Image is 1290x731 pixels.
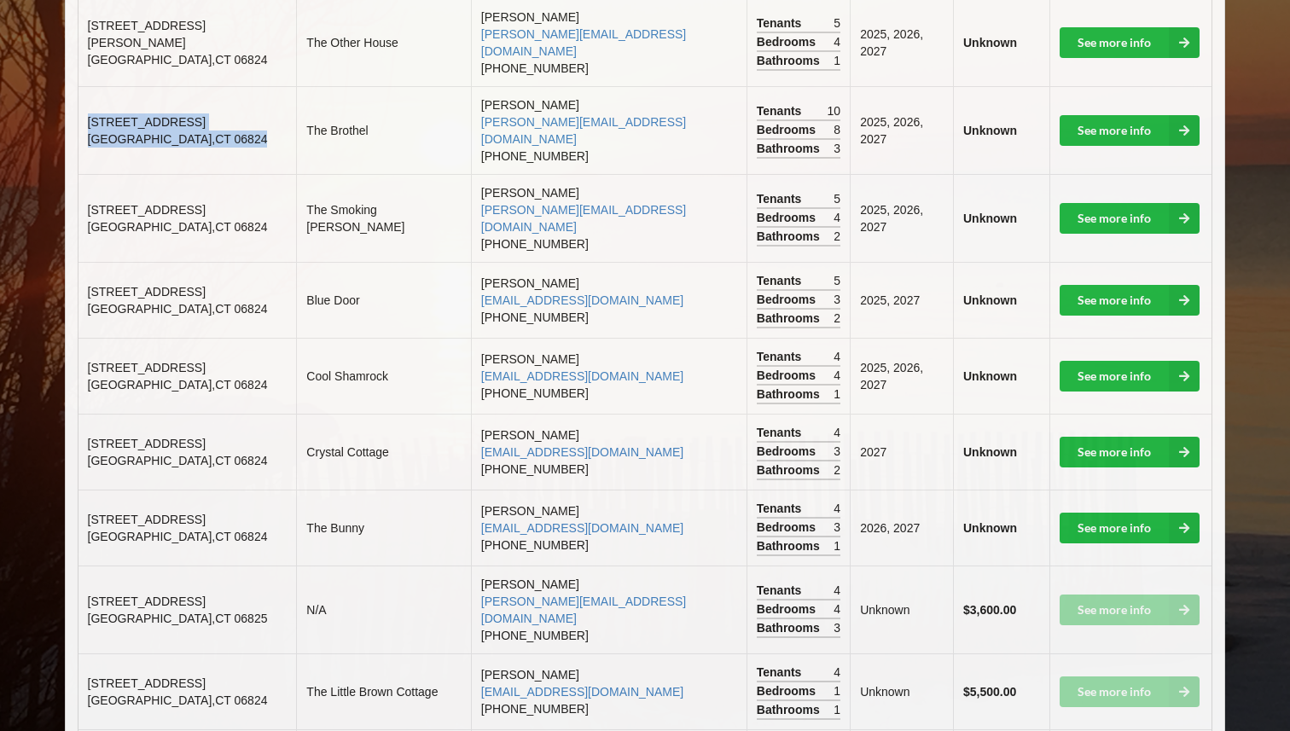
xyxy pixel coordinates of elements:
[834,443,840,460] span: 3
[834,386,840,403] span: 1
[471,414,747,490] td: [PERSON_NAME] [PHONE_NUMBER]
[481,293,683,307] a: [EMAIL_ADDRESS][DOMAIN_NAME]
[850,490,953,566] td: 2026, 2027
[834,291,840,308] span: 3
[850,262,953,338] td: 2025, 2027
[757,228,824,245] span: Bathrooms
[834,209,840,226] span: 4
[757,537,824,554] span: Bathrooms
[88,203,206,217] span: [STREET_ADDRESS]
[1060,203,1200,234] a: See more info
[88,530,268,543] span: [GEOGRAPHIC_DATA] , CT 06824
[88,220,268,234] span: [GEOGRAPHIC_DATA] , CT 06824
[1060,361,1200,392] a: See more info
[834,537,840,554] span: 1
[834,619,840,636] span: 3
[481,445,683,459] a: [EMAIL_ADDRESS][DOMAIN_NAME]
[757,15,806,32] span: Tenants
[757,664,806,681] span: Tenants
[88,595,206,608] span: [STREET_ADDRESS]
[296,262,470,338] td: Blue Door
[88,19,206,49] span: [STREET_ADDRESS][PERSON_NAME]
[481,115,686,146] a: [PERSON_NAME][EMAIL_ADDRESS][DOMAIN_NAME]
[88,513,206,526] span: [STREET_ADDRESS]
[757,701,824,718] span: Bathrooms
[757,386,824,403] span: Bathrooms
[757,310,824,327] span: Bathrooms
[471,86,747,174] td: [PERSON_NAME] [PHONE_NUMBER]
[963,521,1017,535] b: Unknown
[963,36,1017,49] b: Unknown
[834,367,840,384] span: 4
[481,595,686,625] a: [PERSON_NAME][EMAIL_ADDRESS][DOMAIN_NAME]
[471,174,747,262] td: [PERSON_NAME] [PHONE_NUMBER]
[757,291,820,308] span: Bedrooms
[834,228,840,245] span: 2
[757,272,806,289] span: Tenants
[850,174,953,262] td: 2025, 2026, 2027
[88,676,206,690] span: [STREET_ADDRESS]
[757,619,824,636] span: Bathrooms
[757,600,820,618] span: Bedrooms
[296,653,470,729] td: The Little Brown Cottage
[834,348,840,365] span: 4
[757,500,806,517] span: Tenants
[850,414,953,490] td: 2027
[471,566,747,653] td: [PERSON_NAME] [PHONE_NUMBER]
[88,361,206,374] span: [STREET_ADDRESS]
[88,693,268,707] span: [GEOGRAPHIC_DATA] , CT 06824
[850,566,953,653] td: Unknown
[481,369,683,383] a: [EMAIL_ADDRESS][DOMAIN_NAME]
[963,124,1017,137] b: Unknown
[834,519,840,536] span: 3
[963,445,1017,459] b: Unknown
[834,15,840,32] span: 5
[296,338,470,414] td: Cool Shamrock
[757,190,806,207] span: Tenants
[963,212,1017,225] b: Unknown
[88,378,268,392] span: [GEOGRAPHIC_DATA] , CT 06824
[481,521,683,535] a: [EMAIL_ADDRESS][DOMAIN_NAME]
[481,203,686,234] a: [PERSON_NAME][EMAIL_ADDRESS][DOMAIN_NAME]
[834,140,840,157] span: 3
[834,33,840,50] span: 4
[471,262,747,338] td: [PERSON_NAME] [PHONE_NUMBER]
[1060,437,1200,467] a: See more info
[757,582,806,599] span: Tenants
[1060,513,1200,543] a: See more info
[757,102,806,119] span: Tenants
[828,102,841,119] span: 10
[88,115,206,129] span: [STREET_ADDRESS]
[963,369,1017,383] b: Unknown
[1060,285,1200,316] a: See more info
[757,209,820,226] span: Bedrooms
[757,348,806,365] span: Tenants
[88,454,268,467] span: [GEOGRAPHIC_DATA] , CT 06824
[963,685,1016,699] b: $5,500.00
[757,367,820,384] span: Bedrooms
[88,437,206,450] span: [STREET_ADDRESS]
[296,86,470,174] td: The Brothel
[88,612,268,625] span: [GEOGRAPHIC_DATA] , CT 06825
[296,414,470,490] td: Crystal Cottage
[296,174,470,262] td: The Smoking [PERSON_NAME]
[757,52,824,69] span: Bathrooms
[757,682,820,699] span: Bedrooms
[471,338,747,414] td: [PERSON_NAME] [PHONE_NUMBER]
[834,664,840,681] span: 4
[1060,115,1200,146] a: See more info
[471,653,747,729] td: [PERSON_NAME] [PHONE_NUMBER]
[88,302,268,316] span: [GEOGRAPHIC_DATA] , CT 06824
[88,132,268,146] span: [GEOGRAPHIC_DATA] , CT 06824
[1060,27,1200,58] a: See more info
[834,52,840,69] span: 1
[834,701,840,718] span: 1
[834,682,840,699] span: 1
[834,582,840,599] span: 4
[757,140,824,157] span: Bathrooms
[757,461,824,479] span: Bathrooms
[481,27,686,58] a: [PERSON_NAME][EMAIL_ADDRESS][DOMAIN_NAME]
[850,653,953,729] td: Unknown
[850,86,953,174] td: 2025, 2026, 2027
[850,338,953,414] td: 2025, 2026, 2027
